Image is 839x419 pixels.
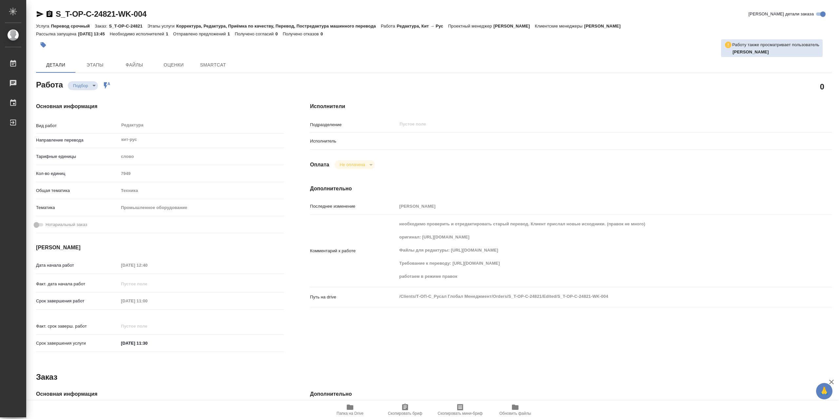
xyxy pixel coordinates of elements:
[79,61,111,69] span: Этапы
[235,31,276,36] p: Получено согласий
[438,411,482,416] span: Скопировать мини-бриф
[310,161,329,169] h4: Оплата
[36,340,119,347] p: Срок завершения услуги
[816,383,832,399] button: 🙏
[36,38,50,52] button: Добавить тэг
[36,390,284,398] h4: Основная информация
[119,151,284,162] div: слово
[78,31,110,36] p: [DATE] 13:45
[335,160,375,169] div: Подбор
[197,61,229,69] span: SmartCat
[488,401,543,419] button: Обновить файлы
[36,137,119,143] p: Направление перевода
[36,323,119,330] p: Факт. срок заверш. работ
[310,122,397,128] p: Подразделение
[499,411,531,416] span: Обновить файлы
[36,10,44,18] button: Скопировать ссылку для ЯМессенджера
[820,81,824,92] h2: 0
[397,291,788,302] textarea: /Clients/Т-ОП-С_Русал Глобал Менеджмент/Orders/S_T-OP-C-24821/Edited/S_T-OP-C-24821-WK-004
[819,384,830,398] span: 🙏
[535,24,584,29] p: Клиентские менеджеры
[119,202,284,213] div: Промышленное оборудование
[749,11,814,17] span: [PERSON_NAME] детали заказа
[338,162,367,167] button: Не оплачена
[275,31,283,36] p: 0
[36,281,119,287] p: Факт. дата начала работ
[173,31,227,36] p: Отправлено предложений
[56,10,146,18] a: S_T-OP-C-24821-WK-004
[732,42,819,48] p: Работу также просматривает пользователь
[36,123,119,129] p: Вид работ
[36,103,284,110] h4: Основная информация
[227,31,235,36] p: 1
[494,24,535,29] p: [PERSON_NAME]
[337,411,363,416] span: Папка на Drive
[732,49,819,55] p: Авдеенко Кирилл
[397,201,788,211] input: Пустое поле
[119,321,176,331] input: Пустое поле
[310,185,832,193] h4: Дополнительно
[381,24,397,29] p: Работа
[110,31,166,36] p: Необходимо исполнителей
[36,170,119,177] p: Кол-во единиц
[310,248,397,254] p: Комментарий к работе
[310,103,832,110] h4: Исполнители
[109,24,147,29] p: S_T-OP-C-24821
[36,298,119,304] p: Срок завершения работ
[310,138,397,144] p: Исполнитель
[166,31,173,36] p: 1
[378,401,433,419] button: Скопировать бриф
[71,83,90,88] button: Подбор
[119,169,284,178] input: Пустое поле
[176,24,381,29] p: Корректура, Редактура, Приёмка по качеству, Перевод, Постредактура машинного перевода
[119,61,150,69] span: Файлы
[36,262,119,269] p: Дата начала работ
[119,260,176,270] input: Пустое поле
[36,31,78,36] p: Рассылка запущена
[397,24,448,29] p: Редактура, Кит → Рус
[399,120,773,128] input: Пустое поле
[36,204,119,211] p: Тематика
[51,24,95,29] p: Перевод срочный
[147,24,176,29] p: Этапы услуги
[321,31,328,36] p: 0
[310,390,832,398] h4: Дополнительно
[310,203,397,210] p: Последнее изменение
[46,10,53,18] button: Скопировать ссылку
[388,411,422,416] span: Скопировать бриф
[119,279,176,289] input: Пустое поле
[433,401,488,419] button: Скопировать мини-бриф
[68,81,98,90] div: Подбор
[36,187,119,194] p: Общая тематика
[397,219,788,282] textarea: необходимо проверить и отредактировать старый перевод. Клиент прислал новые исходники. (правок не...
[584,24,625,29] p: [PERSON_NAME]
[732,49,769,54] b: [PERSON_NAME]
[310,294,397,300] p: Путь на drive
[36,153,119,160] p: Тарифные единицы
[448,24,493,29] p: Проектный менеджер
[119,338,176,348] input: ✎ Введи что-нибудь
[36,244,284,252] h4: [PERSON_NAME]
[36,78,63,90] h2: Работа
[36,372,57,382] h2: Заказ
[119,296,176,306] input: Пустое поле
[36,24,51,29] p: Услуга
[95,24,109,29] p: Заказ:
[158,61,189,69] span: Оценки
[283,31,321,36] p: Получено отказов
[322,401,378,419] button: Папка на Drive
[46,221,87,228] span: Нотариальный заказ
[119,185,284,196] div: Техника
[40,61,71,69] span: Детали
